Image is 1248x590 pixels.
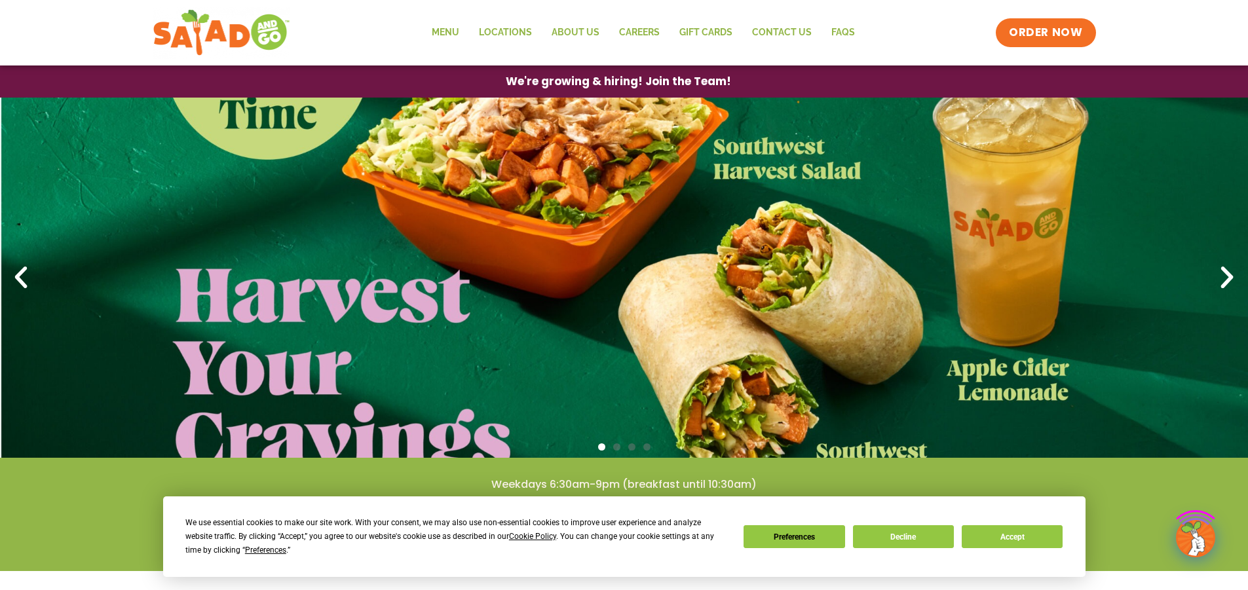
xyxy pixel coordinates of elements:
span: Preferences [245,545,286,555]
span: ORDER NOW [1009,25,1082,41]
a: FAQs [822,18,865,48]
div: Next slide [1213,263,1241,292]
span: Go to slide 4 [643,443,651,451]
div: Cookie Consent Prompt [163,496,1086,577]
img: new-SAG-logo-768×292 [153,7,291,59]
h4: Weekends 7am-9pm (breakfast until 11am) [26,498,1222,513]
button: Preferences [744,525,844,548]
span: Go to slide 3 [628,443,635,451]
a: ORDER NOW [996,18,1095,47]
button: Accept [962,525,1063,548]
a: Locations [469,18,542,48]
a: We're growing & hiring! Join the Team! [486,66,751,97]
button: Decline [853,525,954,548]
a: Careers [609,18,670,48]
span: We're growing & hiring! Join the Team! [506,76,731,87]
h4: Weekdays 6:30am-9pm (breakfast until 10:30am) [26,477,1222,492]
a: About Us [542,18,609,48]
span: Cookie Policy [509,532,556,541]
span: Go to slide 2 [613,443,620,451]
a: Contact Us [742,18,822,48]
a: GIFT CARDS [670,18,742,48]
a: Menu [422,18,469,48]
div: Previous slide [7,263,35,292]
div: We use essential cookies to make our site work. With your consent, we may also use non-essential ... [185,516,728,557]
nav: Menu [422,18,865,48]
span: Go to slide 1 [598,443,605,451]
